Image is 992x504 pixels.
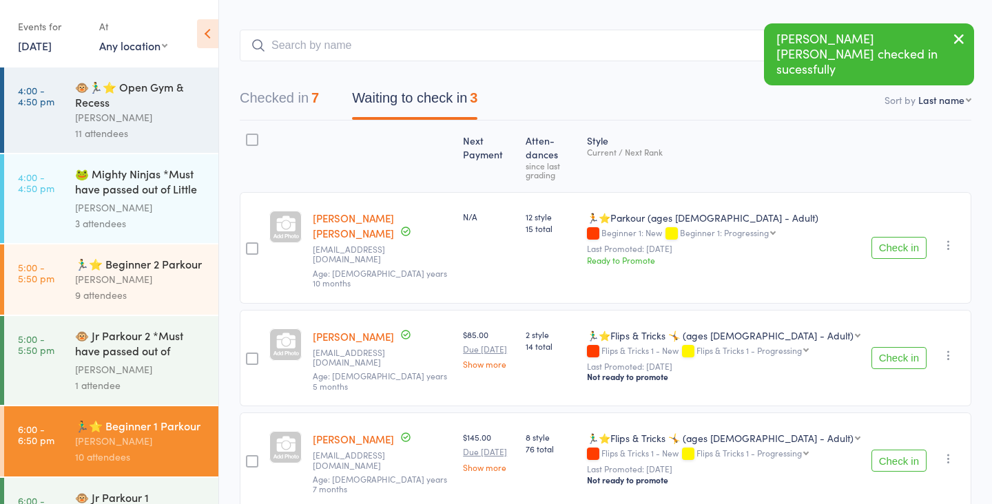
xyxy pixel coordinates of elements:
[463,431,515,471] div: $145.00
[871,347,927,369] button: Check in
[75,271,207,287] div: [PERSON_NAME]
[587,211,860,224] div: 🏃⭐Parkour (ages [DEMOGRAPHIC_DATA] - Adult)
[75,125,207,141] div: 11 attendees
[75,109,207,125] div: [PERSON_NAME]
[99,38,167,53] div: Any location
[587,346,860,357] div: Flips & Tricks 1 - New
[526,222,575,234] span: 15 total
[313,348,452,368] small: vitkotov@gmail.com
[18,423,54,445] time: 6:00 - 6:50 pm
[526,443,575,454] span: 76 total
[99,15,167,38] div: At
[18,171,54,193] time: 4:00 - 4:50 pm
[463,211,515,222] div: N/A
[463,344,515,354] small: Due [DATE]
[18,262,54,284] time: 5:00 - 5:50 pm
[313,244,452,264] small: facelessdancer@gmail.com
[526,431,575,443] span: 8 style
[75,216,207,231] div: 3 attendees
[457,127,520,186] div: Next Payment
[587,361,860,371] small: Last Promoted: [DATE]
[313,211,394,240] a: [PERSON_NAME] [PERSON_NAME]
[75,361,207,377] div: [PERSON_NAME]
[352,83,477,120] button: Waiting to check in3
[75,449,207,465] div: 10 attendees
[75,418,207,433] div: 🏃‍♂️⭐ Beginner 1 Parkour
[18,15,85,38] div: Events for
[918,93,964,107] div: Last name
[526,161,575,179] div: since last grading
[587,371,860,382] div: Not ready to promote
[313,473,447,494] span: Age: [DEMOGRAPHIC_DATA] years 7 months
[526,340,575,352] span: 14 total
[696,346,802,355] div: Flips & Tricks 1 - Progressing
[75,166,207,200] div: 🐸 Mighty Ninjas *Must have passed out of Little N...
[463,463,515,472] a: Show more
[470,90,477,105] div: 3
[240,83,319,120] button: Checked in7
[587,254,860,266] div: Ready to Promote
[4,244,218,315] a: 5:00 -5:50 pm🏃‍♂️⭐ Beginner 2 Parkour[PERSON_NAME]9 attendees
[75,328,207,361] div: 🐵 Jr Parkour 2 *Must have passed out of [PERSON_NAME] 1
[18,85,54,107] time: 4:00 - 4:50 pm
[313,267,447,288] span: Age: [DEMOGRAPHIC_DATA] years 10 months
[75,256,207,271] div: 🏃‍♂️⭐ Beginner 2 Parkour
[696,448,802,457] div: Flips & Tricks 1 - Progressing
[4,406,218,476] a: 6:00 -6:50 pm🏃‍♂️⭐ Beginner 1 Parkour[PERSON_NAME]10 attendees
[587,244,860,253] small: Last Promoted: [DATE]
[587,431,854,445] div: 🏃‍♂️⭐Flips & Tricks 🤸 (ages [DEMOGRAPHIC_DATA] - Adult)
[313,450,452,470] small: gartelena86@gmail.com
[871,450,927,472] button: Check in
[240,30,834,61] input: Search by name
[587,474,860,485] div: Not ready to promote
[18,333,54,355] time: 5:00 - 5:50 pm
[764,23,974,85] div: [PERSON_NAME] [PERSON_NAME] checked in sucessfully
[463,447,515,456] small: Due [DATE]
[313,370,447,391] span: Age: [DEMOGRAPHIC_DATA] years 5 months
[463,328,515,368] div: $85.00
[18,38,52,53] a: [DATE]
[871,237,927,259] button: Check in
[4,67,218,153] a: 4:00 -4:50 pm🐵🏃‍♂️⭐ Open Gym & Recess[PERSON_NAME]11 attendees
[75,79,207,109] div: 🐵🏃‍♂️⭐ Open Gym & Recess
[4,316,218,405] a: 5:00 -5:50 pm🐵 Jr Parkour 2 *Must have passed out of [PERSON_NAME] 1[PERSON_NAME]1 attendee
[311,90,319,105] div: 7
[680,228,769,237] div: Beginner 1: Progressing
[587,464,860,474] small: Last Promoted: [DATE]
[587,228,860,240] div: Beginner 1: New
[581,127,866,186] div: Style
[587,147,860,156] div: Current / Next Rank
[313,432,394,446] a: [PERSON_NAME]
[526,328,575,340] span: 2 style
[587,448,860,460] div: Flips & Tricks 1 - New
[463,359,515,368] a: Show more
[75,287,207,303] div: 9 attendees
[75,433,207,449] div: [PERSON_NAME]
[313,329,394,344] a: [PERSON_NAME]
[520,127,581,186] div: Atten­dances
[526,211,575,222] span: 12 style
[75,200,207,216] div: [PERSON_NAME]
[4,154,218,243] a: 4:00 -4:50 pm🐸 Mighty Ninjas *Must have passed out of Little N...[PERSON_NAME]3 attendees
[587,328,854,342] div: 🏃‍♂️⭐Flips & Tricks 🤸 (ages [DEMOGRAPHIC_DATA] - Adult)
[75,377,207,393] div: 1 attendee
[885,93,916,107] label: Sort by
